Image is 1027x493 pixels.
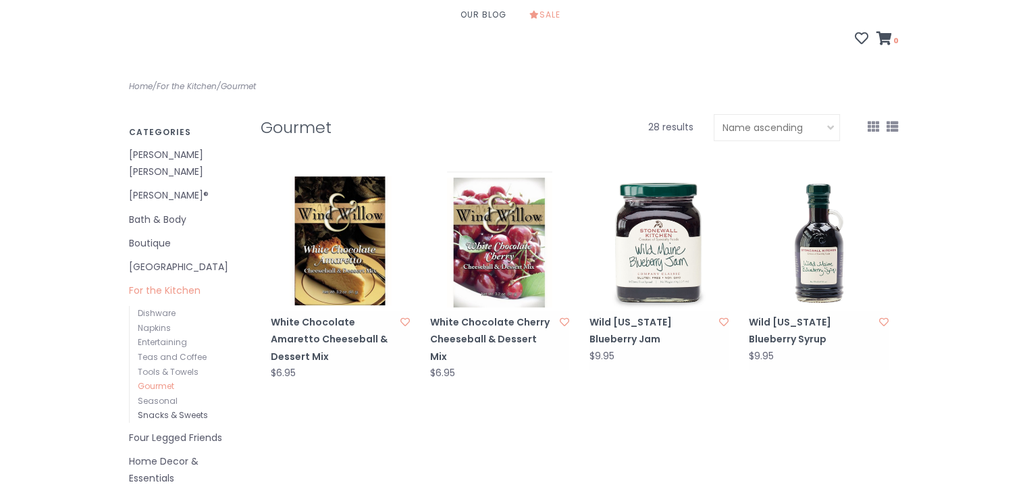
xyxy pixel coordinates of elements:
[129,128,240,136] h3: Categories
[589,314,715,348] a: Wild [US_STATE] Blueberry Jam
[138,351,207,363] a: Teas and Coffee
[221,80,256,92] a: Gourmet
[138,409,208,421] a: Snacks & Sweets
[119,79,514,94] div: / /
[271,314,396,365] a: White Chocolate Amaretto Cheeseball & Dessert Mix
[430,314,556,365] a: White Chocolate Cherry Cheeseball & Dessert Mix
[271,368,296,378] div: $6.95
[529,5,567,32] a: Sale
[138,322,171,334] a: Napkins
[129,211,240,228] a: Bath & Body
[129,187,240,204] a: [PERSON_NAME]®
[138,395,178,407] a: Seasonal
[129,147,240,180] a: [PERSON_NAME] [PERSON_NAME]
[589,172,729,311] img: Wild Maine Blueberry Jam
[749,351,774,361] div: $9.95
[129,235,240,252] a: Boutique
[129,430,240,446] a: Four Legged Friends
[400,315,410,329] a: Add to wishlist
[876,33,899,47] a: 0
[560,315,569,329] a: Add to wishlist
[129,259,240,276] a: [GEOGRAPHIC_DATA]
[879,315,889,329] a: Add to wishlist
[749,314,874,348] a: Wild [US_STATE] Blueberry Syrup
[749,172,888,311] img: Wild Maine Blueberry Syrup
[589,351,614,361] div: $9.95
[261,119,545,136] h1: Gourmet
[271,172,410,311] img: White Chocolate Amaretto Cheeseball & Dessert Mix
[460,5,513,32] a: Our Blog
[129,282,240,299] a: For the Kitchen
[138,307,176,319] a: Dishware
[138,366,199,378] a: Tools & Towels
[129,453,240,487] a: Home Decor & Essentials
[430,172,569,311] img: White Chocolate Cherry Cheeseball & Dessert Mix
[719,315,729,329] a: Add to wishlist
[157,80,217,92] a: For the Kitchen
[129,80,153,92] a: Home
[138,336,187,348] a: Entertaining
[648,120,693,134] span: 28 results
[138,380,174,392] a: Gourmet
[430,368,455,378] div: $6.95
[892,35,899,46] span: 0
